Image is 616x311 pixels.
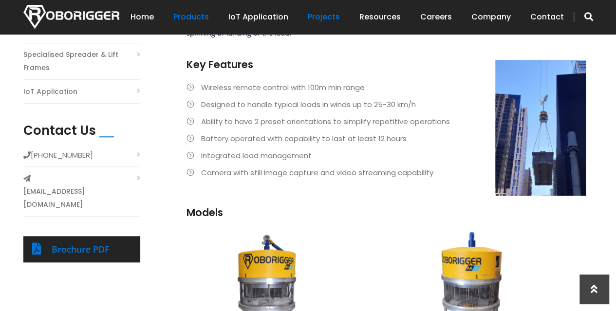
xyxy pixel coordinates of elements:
a: Products [173,2,209,32]
a: Specialised Spreader & Lift Frames [23,48,140,74]
li: Battery operated with capability to last at least 12 hours [187,132,586,145]
a: Company [471,2,511,32]
li: Integrated load management [187,149,586,162]
li: Designed to handle typical loads in winds up to 25-30 km/h [187,98,586,111]
a: IoT Application [228,2,288,32]
li: Camera with still image capture and video streaming capability [187,166,586,179]
a: Home [131,2,154,32]
a: Projects [308,2,340,32]
a: Resources [359,2,401,32]
li: [PHONE_NUMBER] [23,148,140,167]
a: [EMAIL_ADDRESS][DOMAIN_NAME] [23,185,140,211]
h2: Contact Us [23,123,96,138]
a: Brochure PDF [52,243,110,255]
h3: Key Features [187,57,586,72]
h3: Models [187,205,586,220]
a: Careers [420,2,452,32]
a: Contact [530,2,564,32]
li: Ability to have 2 preset orientations to simplify repetitive operations [187,115,586,128]
img: Nortech [23,5,119,29]
a: IoT Application [23,85,77,98]
li: Wireless remote control with 100m min range [187,81,586,94]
